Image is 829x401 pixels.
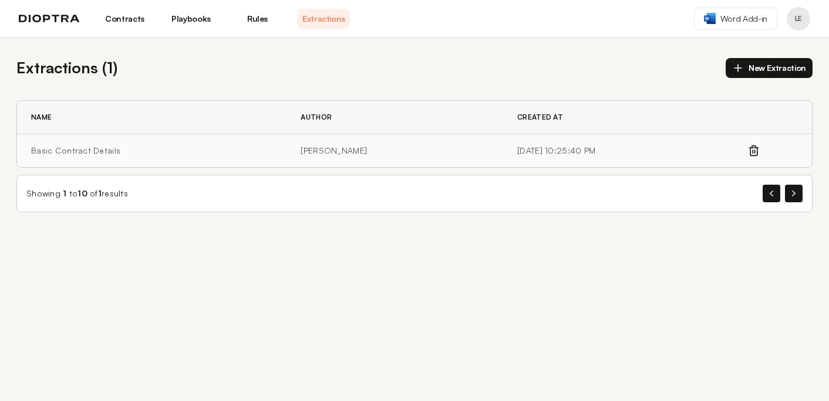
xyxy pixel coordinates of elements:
a: Extractions [298,9,350,29]
img: word [704,13,716,24]
td: [PERSON_NAME] [287,134,503,168]
th: Created At [503,101,747,134]
h2: Extractions ( 1 ) [16,56,117,79]
a: Word Add-in [694,8,777,30]
a: Rules [231,9,284,29]
a: Playbooks [165,9,217,29]
button: New Extraction [726,58,813,78]
button: Next [785,185,803,202]
button: Previous [763,185,780,202]
td: Basic Contract Details [17,134,287,168]
span: 10 [77,188,87,198]
a: Contracts [99,9,151,29]
span: Word Add-in [720,13,767,25]
th: Author [287,101,503,134]
img: logo [19,15,80,23]
div: Showing to of results [26,188,128,199]
td: [DATE] 10:25:40 PM [503,134,747,168]
span: 1 [98,188,102,198]
th: Name [17,101,287,134]
span: 1 [63,188,66,198]
button: Profile menu [787,7,810,30]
